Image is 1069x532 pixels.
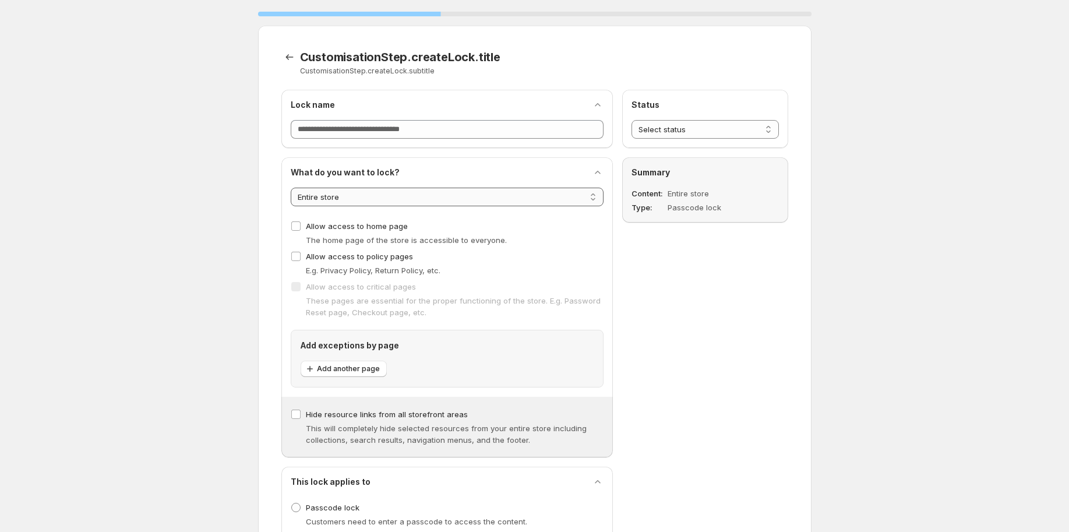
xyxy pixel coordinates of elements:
span: Hide resource links from all storefront areas [306,410,468,419]
span: CustomisationStep.createLock.title [300,50,500,64]
span: Add another page [317,364,380,374]
span: Allow access to policy pages [306,252,413,261]
span: Customers need to enter a passcode to access the content. [306,517,527,526]
h2: Status [631,99,779,111]
span: Allow access to home page [306,221,408,231]
button: Add another page [301,361,387,377]
dd: Passcode lock [668,202,749,213]
button: CustomisationStep.backToTemplates [281,49,298,65]
h2: This lock applies to [291,476,371,488]
dd: Entire store [668,188,749,199]
h2: Lock name [291,99,335,111]
dt: Content : [631,188,665,199]
h2: What do you want to lock? [291,167,400,178]
span: The home page of the store is accessible to everyone. [306,235,507,245]
span: E.g. Privacy Policy, Return Policy, etc. [306,266,440,275]
h2: Summary [631,167,779,178]
dt: Type : [631,202,665,213]
p: CustomisationStep.createLock.subtitle [300,66,642,76]
span: Passcode lock [306,503,359,512]
span: Allow access to critical pages [306,282,416,291]
h2: Add exceptions by page [301,340,594,351]
span: This will completely hide selected resources from your entire store including collections, search... [306,424,587,445]
span: These pages are essential for the proper functioning of the store. E.g. Password Reset page, Chec... [306,296,601,317]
